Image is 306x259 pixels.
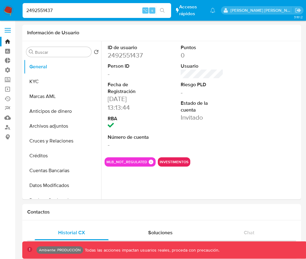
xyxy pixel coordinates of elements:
[148,229,173,236] span: Soluciones
[108,44,150,51] dt: ID de usuario
[24,148,101,163] button: Créditos
[143,7,148,13] span: ⌥
[24,193,101,208] button: Devices Geolocation
[24,59,101,74] button: General
[108,134,150,141] dt: Número de cuenta
[35,49,89,55] input: Buscar
[181,100,223,113] dt: Estado de la cuenta
[181,51,223,60] dd: 0
[210,8,215,13] a: Notificaciones
[24,74,101,89] button: KYC
[108,63,150,70] dt: Person ID
[108,81,150,95] dt: Fecha de Registración
[108,51,150,60] dd: 2492551437
[179,4,204,17] span: Accesos rápidos
[181,44,223,51] dt: Puntos
[181,63,223,70] dt: Usuario
[108,115,150,122] dt: RBA
[108,70,150,78] dd: -
[27,30,79,36] h1: Información de Usuario
[156,6,169,15] button: search-icon
[244,229,254,236] span: Chat
[58,229,85,236] span: Historial CX
[24,89,101,104] button: Marcas AML
[39,249,81,251] p: Ambiente: PRODUCCIÓN
[23,6,171,15] input: Buscar usuario o caso...
[181,81,223,88] dt: Riesgo PLD
[94,49,99,56] button: Volver al orden por defecto
[108,95,150,112] dd: [DATE] 13:13:44
[27,209,296,215] h1: Contactos
[24,119,101,134] button: Archivos adjuntos
[24,104,101,119] button: Anticipos de dinero
[24,178,101,193] button: Datos Modificados
[181,113,223,122] dd: Invitado
[83,247,219,253] p: Todas las acciones impactan usuarios reales, proceda con precaución.
[24,163,101,178] button: Cuentas Bancarias
[108,140,150,149] dd: -
[231,7,293,13] p: mauro.ibarra@mercadolibre.com
[29,49,34,54] button: Buscar
[24,134,101,148] button: Cruces y Relaciones
[295,7,301,14] a: Salir
[151,7,153,13] span: s
[181,88,223,97] dd: -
